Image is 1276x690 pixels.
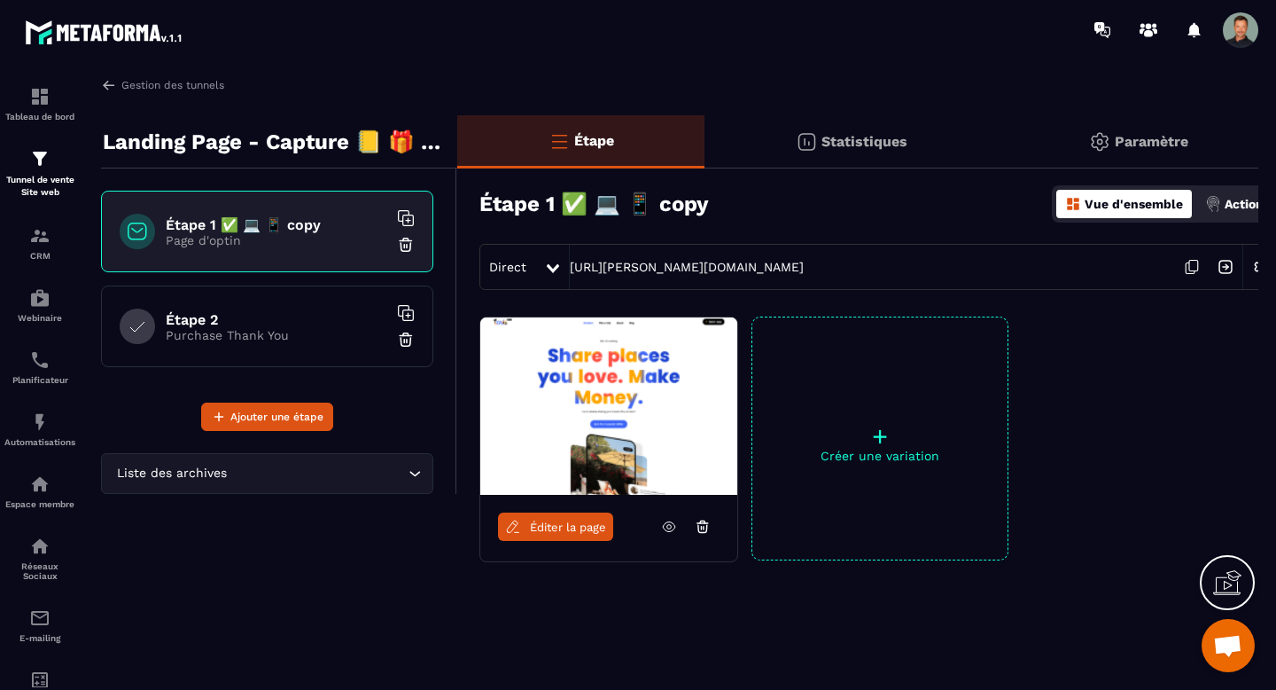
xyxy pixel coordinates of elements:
p: Purchase Thank You [166,328,387,342]
a: [URL][PERSON_NAME][DOMAIN_NAME] [570,260,804,274]
span: Ajouter une étape [230,408,323,426]
a: Gestion des tunnels [101,77,224,93]
p: Réseaux Sociaux [4,561,75,581]
img: arrow [101,77,117,93]
p: Page d'optin [166,233,387,247]
div: Ouvrir le chat [1202,619,1255,672]
p: Vue d'ensemble [1085,197,1183,211]
img: bars-o.4a397970.svg [549,130,570,152]
img: trash [397,236,415,254]
p: Landing Page - Capture 📒 🎁 Guide Offert Core - Copy [103,124,444,160]
img: automations [29,412,51,433]
h3: Étape 1 ✅ 💻 📱 copy [479,192,709,216]
p: Webinaire [4,313,75,323]
a: formationformationTunnel de vente Site web [4,135,75,212]
p: Créer une variation [752,449,1008,463]
a: social-networksocial-networkRéseaux Sociaux [4,522,75,594]
p: Tableau de bord [4,112,75,122]
img: formation [29,225,51,247]
p: E-mailing [4,633,75,643]
h6: Étape 2 [166,311,387,328]
span: Éditer la page [530,521,606,534]
img: arrow-next.bcc2205e.svg [1209,250,1242,284]
img: email [29,608,51,629]
a: automationsautomationsAutomatisations [4,398,75,460]
p: Tunnel de vente Site web [4,174,75,199]
h6: Étape 1 ✅ 💻 📱 copy [166,216,387,233]
a: formationformationCRM [4,212,75,274]
img: trash [397,331,415,349]
p: Espace membre [4,499,75,509]
img: social-network [29,536,51,557]
img: dashboard-orange.40269519.svg [1065,196,1081,212]
img: setting-gr.5f69749f.svg [1089,131,1110,153]
p: Planificateur [4,375,75,385]
p: Automatisations [4,437,75,447]
img: automations [29,474,51,495]
img: formation [29,148,51,169]
p: Paramètre [1115,133,1188,150]
button: Ajouter une étape [201,403,333,431]
p: CRM [4,251,75,261]
div: Search for option [101,453,433,494]
a: automationsautomationsWebinaire [4,274,75,336]
a: emailemailE-mailing [4,594,75,656]
span: Liste des archives [113,464,230,483]
span: Direct [489,260,526,274]
input: Search for option [230,464,404,483]
a: automationsautomationsEspace membre [4,460,75,522]
img: automations [29,287,51,309]
img: scheduler [29,349,51,371]
a: Éditer la page [498,513,613,541]
img: logo [25,16,184,48]
img: image [480,318,737,495]
p: + [752,424,1008,449]
img: formation [29,86,51,107]
img: actions.d6e523a2.png [1205,196,1221,212]
a: schedulerschedulerPlanificateur [4,336,75,398]
img: stats.20deebd0.svg [796,131,817,153]
p: Statistiques [821,133,907,150]
p: Actions [1225,197,1270,211]
a: formationformationTableau de bord [4,73,75,135]
p: Étape [574,132,614,149]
